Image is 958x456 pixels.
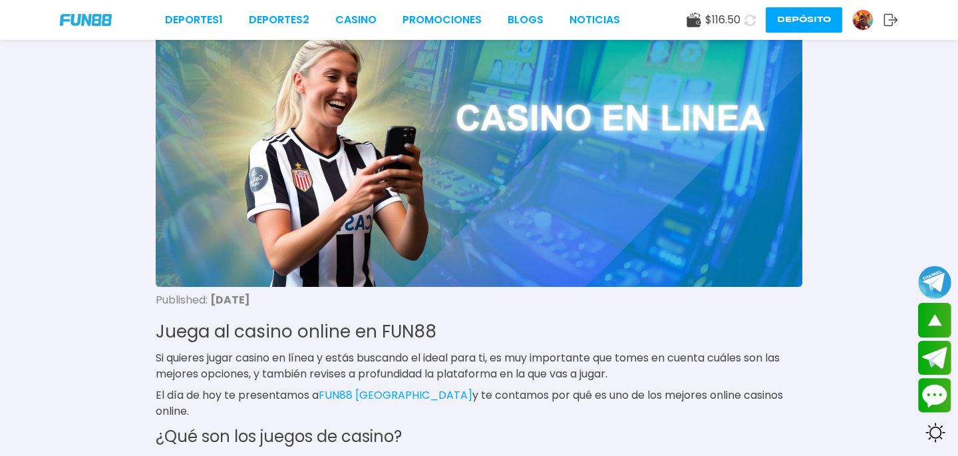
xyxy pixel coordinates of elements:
p: Si quieres jugar casino en línea y estás buscando el ideal para ti, es muy importante que tomes e... [156,350,802,382]
button: Join telegram [918,341,951,375]
a: Avatar [852,9,883,31]
a: Deportes1 [165,12,223,28]
span: Published: [156,292,250,308]
button: scroll up [918,303,951,338]
a: FUN88 [GEOGRAPHIC_DATA] [319,387,472,403]
p: El día de hoy te presentamos a y te contamos por qué es uno de los mejores online casinos online. [156,387,802,419]
button: Depósito [766,7,842,33]
h2: ¿Qué son los juegos de casino? [156,425,802,449]
button: Contact customer service [918,378,951,413]
a: BLOGS [508,12,544,28]
div: Switch theme [918,416,951,449]
button: Join telegram channel [918,265,951,300]
b: [DATE] [210,292,250,308]
img: Company Logo [60,14,112,25]
img: Avatar [853,10,873,30]
span: $ 116.50 [705,12,740,28]
a: NOTICIAS [569,12,620,28]
h1: Juega al casino online en FUN88 [156,319,802,345]
a: Promociones [402,12,482,28]
a: CASINO [335,12,377,28]
a: Deportes2 [249,12,309,28]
